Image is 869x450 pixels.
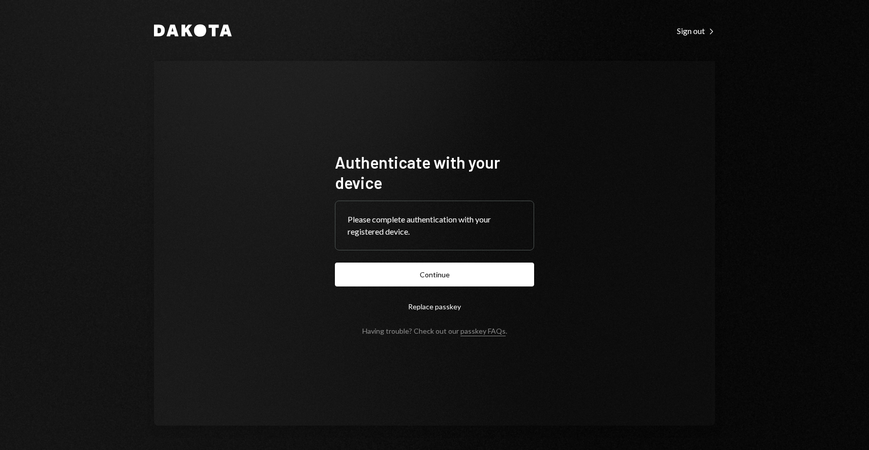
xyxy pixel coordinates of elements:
[335,295,534,318] button: Replace passkey
[460,327,506,336] a: passkey FAQs
[362,327,507,335] div: Having trouble? Check out our .
[677,25,715,36] a: Sign out
[335,263,534,286] button: Continue
[677,26,715,36] div: Sign out
[348,213,521,238] div: Please complete authentication with your registered device.
[335,152,534,192] h1: Authenticate with your device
